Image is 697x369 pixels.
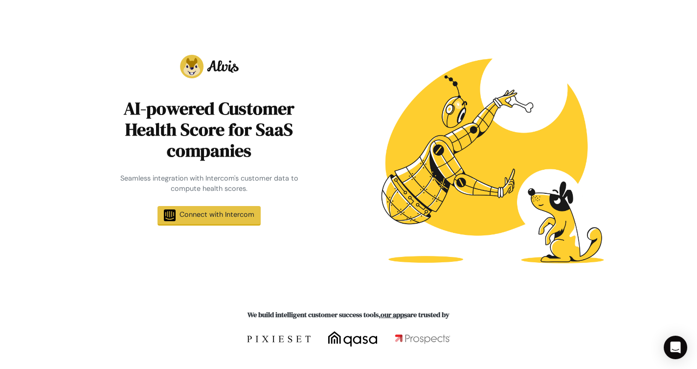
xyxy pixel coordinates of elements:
[247,331,311,347] img: Pixieset
[180,55,239,78] img: Alvis
[157,206,261,226] a: Connect with Intercom
[328,331,377,347] img: qasa
[180,210,254,219] span: Connect with Intercom
[117,98,301,161] h1: AI-powered Customer Health Score for SaaS companies
[395,333,450,345] img: Prospects
[77,311,620,319] h6: We build intelligent customer success tools, are trusted by
[356,23,620,287] img: Robot
[117,173,301,194] div: Seamless integration with Intercom's customer data to compute health scores.
[381,310,407,320] a: our apps
[664,336,687,359] div: Open Intercom Messenger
